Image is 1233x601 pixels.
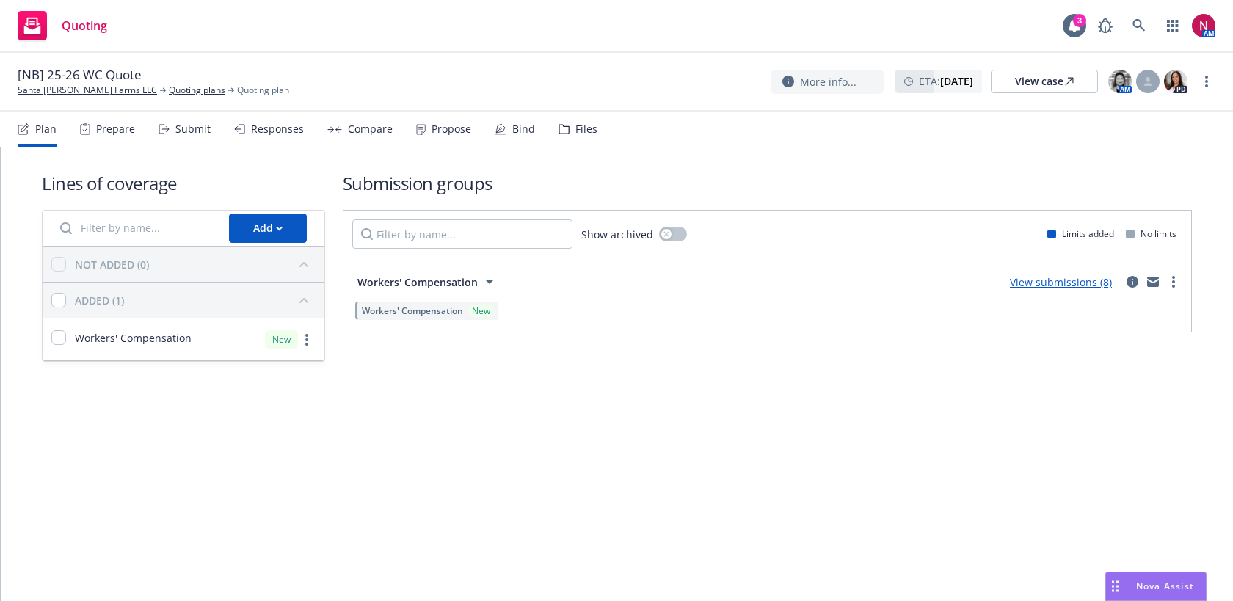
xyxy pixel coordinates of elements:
[1105,572,1207,601] button: Nova Assist
[1047,227,1114,240] div: Limits added
[1073,14,1086,27] div: 3
[35,123,57,135] div: Plan
[1198,73,1215,90] a: more
[237,84,289,97] span: Quoting plan
[1165,273,1182,291] a: more
[62,20,107,32] span: Quoting
[251,123,304,135] div: Responses
[96,123,135,135] div: Prepare
[432,123,471,135] div: Propose
[175,123,211,135] div: Submit
[512,123,535,135] div: Bind
[1124,273,1141,291] a: circleInformation
[253,214,283,242] div: Add
[51,214,220,243] input: Filter by name...
[1124,11,1154,40] a: Search
[1126,227,1176,240] div: No limits
[1108,70,1132,93] img: photo
[348,123,393,135] div: Compare
[229,214,307,243] button: Add
[1091,11,1120,40] a: Report a Bug
[800,74,856,90] span: More info...
[1010,275,1112,289] a: View submissions (8)
[991,70,1098,93] a: View case
[1158,11,1187,40] a: Switch app
[12,5,113,46] a: Quoting
[469,305,493,317] div: New
[352,267,503,296] button: Workers' Compensation
[343,171,1192,195] h1: Submission groups
[1192,14,1215,37] img: photo
[75,257,149,272] div: NOT ADDED (0)
[298,331,316,349] a: more
[357,274,478,290] span: Workers' Compensation
[1144,273,1162,291] a: mail
[581,227,653,242] span: Show archived
[75,252,316,276] button: NOT ADDED (0)
[18,84,157,97] a: Santa [PERSON_NAME] Farms LLC
[1164,70,1187,93] img: photo
[42,171,325,195] h1: Lines of coverage
[1015,70,1074,92] div: View case
[575,123,597,135] div: Files
[919,73,973,89] span: ETA :
[75,330,192,346] span: Workers' Compensation
[1136,580,1194,592] span: Nova Assist
[1106,572,1124,600] div: Drag to move
[352,219,572,249] input: Filter by name...
[265,330,298,349] div: New
[75,293,124,308] div: ADDED (1)
[169,84,225,97] a: Quoting plans
[18,66,142,84] span: [NB] 25-26 WC Quote
[940,74,973,88] strong: [DATE]
[771,70,884,94] button: More info...
[75,288,316,312] button: ADDED (1)
[362,305,463,317] span: Workers' Compensation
